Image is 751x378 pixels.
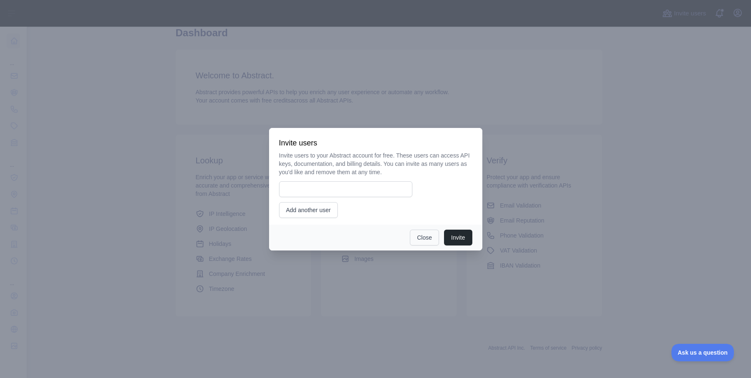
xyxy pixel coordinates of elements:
[279,151,472,176] p: Invite users to your Abstract account for free. These users can access API keys, documentation, a...
[671,344,734,361] iframe: Toggle Customer Support
[279,138,472,148] h3: Invite users
[410,230,439,245] button: Close
[279,202,338,218] button: Add another user
[444,230,472,245] button: Invite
